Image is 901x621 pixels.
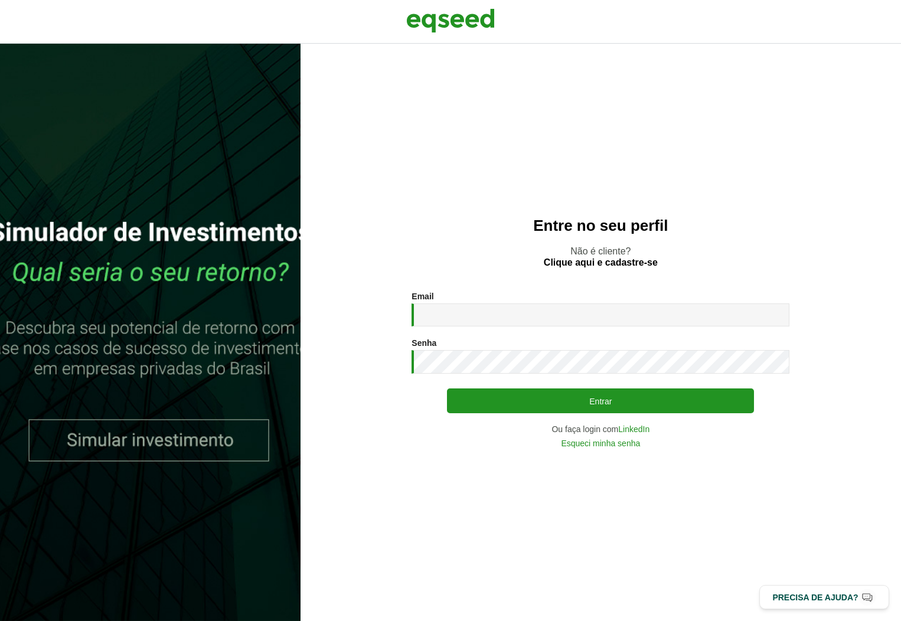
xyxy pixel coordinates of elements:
[412,339,436,347] label: Senha
[412,292,433,300] label: Email
[324,217,877,234] h2: Entre no seu perfil
[324,246,877,268] p: Não é cliente?
[544,258,658,267] a: Clique aqui e cadastre-se
[618,425,649,433] a: LinkedIn
[561,439,640,447] a: Esqueci minha senha
[412,425,789,433] div: Ou faça login com
[447,388,754,413] button: Entrar
[406,6,495,35] img: EqSeed Logo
